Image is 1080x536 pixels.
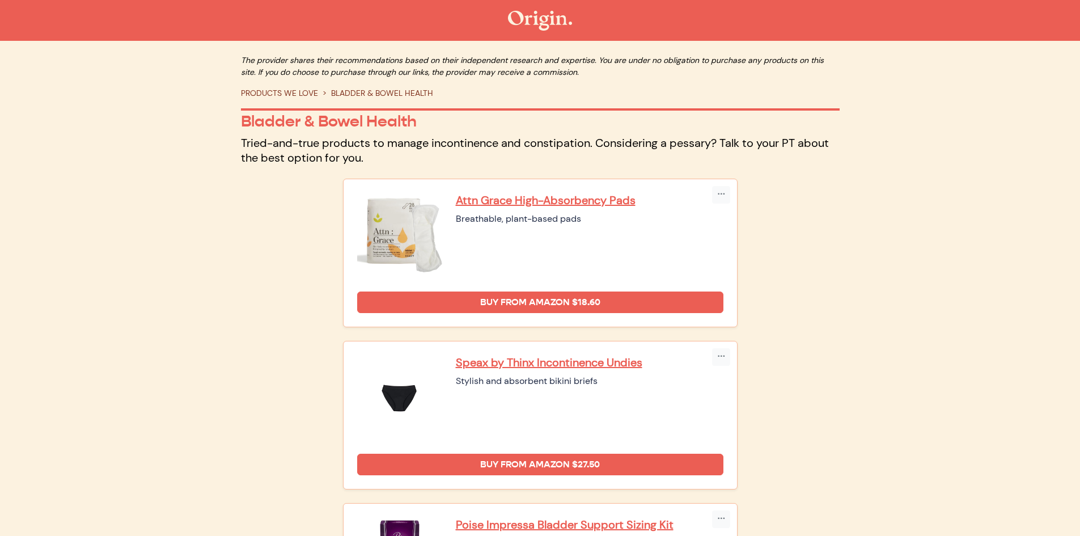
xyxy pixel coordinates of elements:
a: Buy from Amazon $18.60 [357,292,723,313]
a: Attn Grace High-Absorbency Pads [456,193,723,208]
p: Tried-and-true products to manage incontinence and constipation. Considering a pessary? Talk to y... [241,136,840,165]
p: The provider shares their recommendations based on their independent research and expertise. You ... [241,54,840,78]
a: Speax by Thinx Incontinence Undies [456,355,723,370]
a: PRODUCTS WE LOVE [241,88,318,98]
img: Speax by Thinx Incontinence Undies [357,355,442,440]
a: Poise Impressa Bladder Support Sizing Kit [456,517,723,532]
a: Buy from Amazon $27.50 [357,454,723,475]
li: BLADDER & BOWEL HEALTH [318,87,433,99]
div: Breathable, plant-based pads [456,212,723,226]
div: Stylish and absorbent bikini briefs [456,374,723,388]
p: Bladder & Bowel Health [241,112,840,131]
img: The Origin Shop [508,11,572,31]
img: Attn Grace High-Absorbency Pads [357,193,442,278]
